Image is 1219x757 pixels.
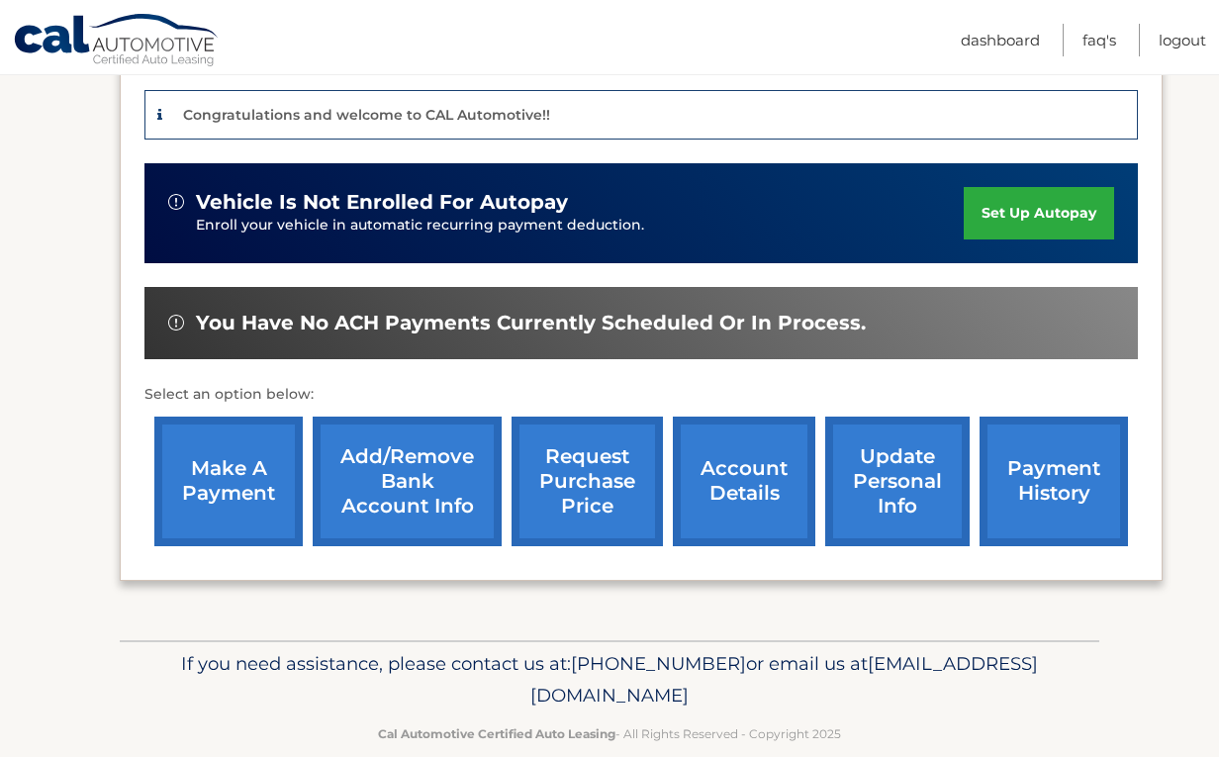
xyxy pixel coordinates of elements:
[961,24,1040,56] a: Dashboard
[154,417,303,546] a: make a payment
[378,726,615,741] strong: Cal Automotive Certified Auto Leasing
[825,417,970,546] a: update personal info
[980,417,1128,546] a: payment history
[196,190,568,215] span: vehicle is not enrolled for autopay
[13,13,221,70] a: Cal Automotive
[168,315,184,331] img: alert-white.svg
[313,417,502,546] a: Add/Remove bank account info
[964,187,1114,239] a: set up autopay
[133,723,1086,744] p: - All Rights Reserved - Copyright 2025
[168,194,184,210] img: alert-white.svg
[1159,24,1206,56] a: Logout
[183,106,550,124] p: Congratulations and welcome to CAL Automotive!!
[571,652,746,675] span: [PHONE_NUMBER]
[1082,24,1116,56] a: FAQ's
[512,417,663,546] a: request purchase price
[196,311,866,335] span: You have no ACH payments currently scheduled or in process.
[673,417,815,546] a: account details
[133,648,1086,711] p: If you need assistance, please contact us at: or email us at
[196,215,964,237] p: Enroll your vehicle in automatic recurring payment deduction.
[144,383,1138,407] p: Select an option below:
